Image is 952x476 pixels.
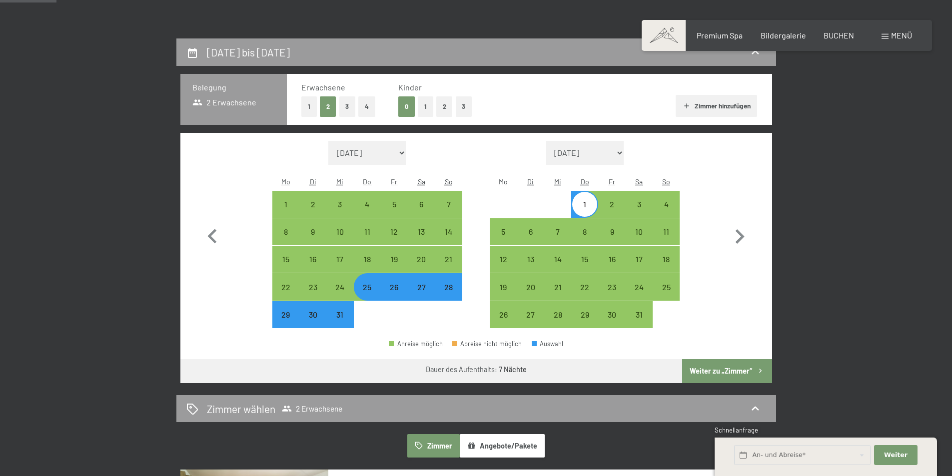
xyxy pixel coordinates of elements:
div: Sat Jan 24 2026 [626,273,653,300]
abbr: Freitag [609,177,615,186]
div: Anreise möglich [626,218,653,245]
div: Tue Dec 23 2025 [299,273,326,300]
div: 9 [300,228,325,253]
div: 2 [300,200,325,225]
button: 2 [320,96,336,117]
div: Anreise möglich [598,191,625,218]
span: Menü [891,30,912,40]
div: Anreise möglich [381,191,408,218]
div: 13 [409,228,434,253]
div: 17 [327,255,352,280]
span: Erwachsene [301,82,345,92]
div: Anreise möglich [389,341,443,347]
div: Anreise möglich [435,246,462,273]
b: 7 Nächte [499,365,527,374]
div: Anreise möglich [626,301,653,328]
button: Zimmer hinzufügen [676,95,757,117]
button: Nächster Monat [725,141,754,329]
div: Anreise möglich [653,191,680,218]
div: Anreise möglich [490,273,517,300]
abbr: Sonntag [662,177,670,186]
div: Anreise möglich [598,273,625,300]
div: Tue Dec 02 2025 [299,191,326,218]
a: Bildergalerie [761,30,806,40]
div: Sat Jan 10 2026 [626,218,653,245]
div: 24 [327,283,352,308]
div: Abreise nicht möglich [452,341,522,347]
div: 22 [572,283,597,308]
div: 15 [572,255,597,280]
div: 28 [436,283,461,308]
div: Thu Jan 29 2026 [571,301,598,328]
div: Anreise möglich [435,273,462,300]
div: Mon Jan 19 2026 [490,273,517,300]
div: Anreise möglich [299,246,326,273]
button: 4 [358,96,375,117]
div: 8 [572,228,597,253]
div: 21 [545,283,570,308]
div: 1 [572,200,597,225]
div: Sun Dec 21 2025 [435,246,462,273]
a: Premium Spa [697,30,743,40]
div: Anreise möglich [517,246,544,273]
div: Mon Dec 08 2025 [272,218,299,245]
button: Weiter [874,445,917,466]
div: Anreise möglich [299,191,326,218]
button: 0 [398,96,415,117]
div: 19 [382,255,407,280]
div: Anreise möglich [571,246,598,273]
div: 16 [599,255,624,280]
div: Fri Jan 30 2026 [598,301,625,328]
span: Schnellanfrage [715,426,758,434]
div: Dauer des Aufenthalts: [426,365,527,375]
div: Mon Dec 22 2025 [272,273,299,300]
div: Anreise möglich [490,218,517,245]
div: 3 [327,200,352,225]
div: Thu Jan 22 2026 [571,273,598,300]
div: Thu Dec 04 2025 [354,191,381,218]
div: Sat Jan 03 2026 [626,191,653,218]
div: Sun Jan 25 2026 [653,273,680,300]
div: Anreise möglich [544,246,571,273]
button: 3 [456,96,472,117]
div: Anreise möglich [626,246,653,273]
div: Thu Jan 01 2026 [571,191,598,218]
button: Zimmer [407,434,459,457]
div: Mon Dec 29 2025 [272,301,299,328]
button: 3 [339,96,356,117]
span: Kinder [398,82,422,92]
span: 2 Erwachsene [192,97,257,108]
div: Anreise möglich [326,218,353,245]
div: Fri Dec 26 2025 [381,273,408,300]
div: Sun Jan 11 2026 [653,218,680,245]
div: Sat Dec 27 2025 [408,273,435,300]
div: Anreise möglich [408,218,435,245]
div: 4 [654,200,679,225]
div: 18 [654,255,679,280]
abbr: Donnerstag [581,177,589,186]
div: Tue Jan 06 2026 [517,218,544,245]
h2: [DATE] bis [DATE] [207,46,290,58]
div: Anreise möglich [299,218,326,245]
div: Fri Jan 23 2026 [598,273,625,300]
abbr: Dienstag [310,177,316,186]
abbr: Samstag [635,177,643,186]
div: Anreise möglich [626,273,653,300]
div: Anreise möglich [381,218,408,245]
div: Anreise möglich [517,301,544,328]
abbr: Montag [281,177,290,186]
div: Anreise möglich [435,218,462,245]
div: 10 [327,228,352,253]
div: Thu Dec 11 2025 [354,218,381,245]
div: Auswahl [532,341,564,347]
div: Mon Jan 26 2026 [490,301,517,328]
div: Anreise möglich [272,191,299,218]
div: Anreise möglich [354,246,381,273]
div: Anreise möglich [571,301,598,328]
div: 14 [545,255,570,280]
div: Anreise möglich [326,273,353,300]
div: 23 [599,283,624,308]
div: 27 [409,283,434,308]
div: Wed Jan 14 2026 [544,246,571,273]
